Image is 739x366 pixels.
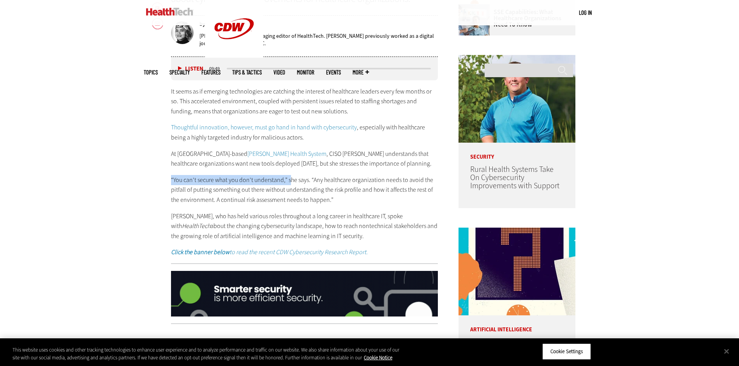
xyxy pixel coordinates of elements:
img: illustration of question mark [459,228,575,315]
img: Jim Roeder [459,55,575,143]
strong: Click the banner below [171,248,229,256]
a: [PERSON_NAME] Health System [247,150,326,158]
em: HealthTech [182,222,210,230]
span: More [353,69,369,75]
a: Events [326,69,341,75]
a: CDW [205,51,263,60]
button: Cookie Settings [542,343,591,360]
div: User menu [579,9,592,17]
img: x_security_q325_animated_click_desktop_03 [171,271,438,317]
p: Security [459,143,575,160]
span: Topics [144,69,158,75]
a: Transforming the Emergency Department with AI [470,337,561,355]
a: Tips & Tactics [232,69,262,75]
a: Features [201,69,220,75]
p: “You can't secure what you don't understand,” she says. “Any healthcare organization needs to avo... [171,175,438,205]
img: Home [146,8,193,16]
div: This website uses cookies and other tracking technologies to enhance user experience and to analy... [12,346,406,361]
em: to read the recent CDW Cybersecurity Research Report. [171,248,368,256]
span: Specialty [169,69,190,75]
a: Thoughtful innovation, however, must go hand in hand with cybersecurity [171,123,357,131]
p: [PERSON_NAME], who has held various roles throughout a long career in healthcare IT, spoke with a... [171,211,438,241]
button: Close [718,343,735,360]
a: Click the banner belowto read the recent CDW Cybersecurity Research Report. [171,248,368,256]
p: It seems as if emerging technologies are catching the interest of healthcare leaders every few mo... [171,87,438,117]
p: , especially with healthcare being a highly targeted industry for malicious actors. [171,122,438,142]
p: Artificial Intelligence [459,315,575,332]
a: Video [273,69,285,75]
a: Rural Health Systems Take On Cybersecurity Improvements with Support [470,164,559,191]
a: More information about your privacy [364,354,392,361]
a: Log in [579,9,592,16]
a: MonITor [297,69,314,75]
p: At [GEOGRAPHIC_DATA]-based , CISO [PERSON_NAME] understands that healthcare organizations want ne... [171,149,438,169]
